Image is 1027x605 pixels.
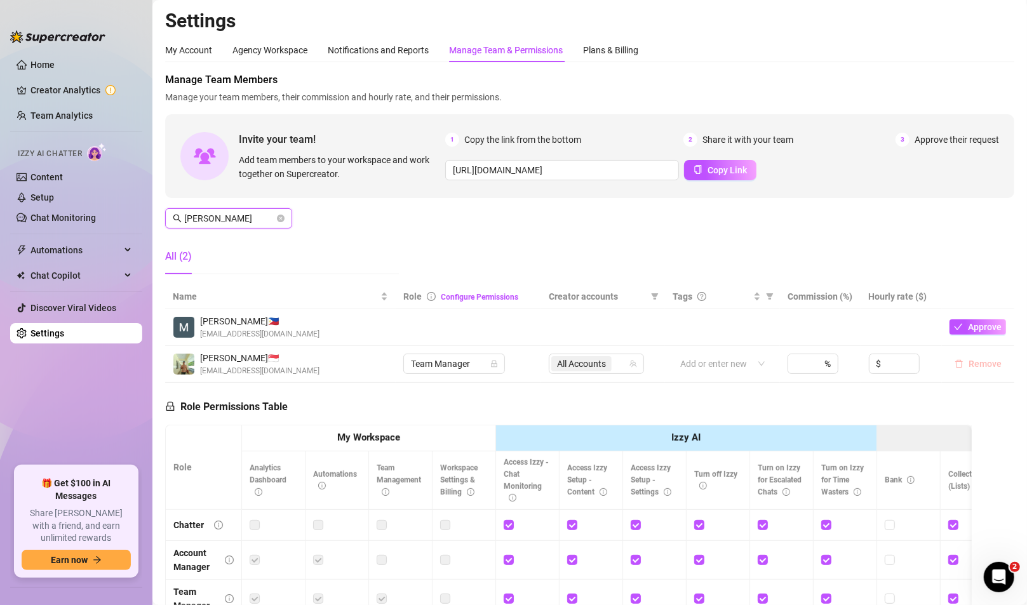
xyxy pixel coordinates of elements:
span: check [954,322,963,331]
span: delete [955,359,963,368]
h5: Role Permissions Table [165,399,288,415]
span: search [173,214,182,223]
span: Creator accounts [549,289,646,303]
div: Manage Team & Permissions [449,43,563,57]
span: Automations [313,470,357,491]
th: Hourly rate ($) [861,284,942,309]
span: [EMAIL_ADDRESS][DOMAIN_NAME] [200,328,319,340]
a: Setup [30,192,54,203]
span: 2 [1010,562,1020,572]
span: filter [763,287,776,306]
span: info-circle [382,488,389,496]
span: Tags [673,289,692,303]
span: info-circle [467,488,474,496]
img: Michael Almajose [173,317,194,338]
span: All Accounts [557,357,606,371]
span: info-circle [600,488,607,496]
span: Copy Link [708,165,747,175]
span: [PERSON_NAME] 🇵🇭 [200,314,319,328]
button: Earn nowarrow-right [22,550,131,570]
span: Share it with your team [702,133,793,147]
span: 2 [683,133,697,147]
span: Izzy AI Chatter [18,148,82,160]
span: Manage your team members, their commission and hourly rate, and their permissions. [165,90,1014,104]
img: Chat Copilot [17,271,25,280]
button: Copy Link [684,160,756,180]
span: Team Manager [411,354,497,373]
span: lock [490,360,498,368]
span: filter [651,293,659,300]
span: Collections (Lists) [948,470,986,491]
span: Invite your team! [239,131,445,147]
span: Access Izzy - Chat Monitoring [504,458,549,503]
div: Agency Workspace [232,43,307,57]
input: Search members [184,211,274,225]
span: 1 [445,133,459,147]
span: Name [173,289,378,303]
span: [EMAIL_ADDRESS][DOMAIN_NAME] [200,365,319,377]
button: Remove [950,356,1007,371]
span: lock [165,401,175,411]
span: Chat Copilot [30,265,121,286]
strong: My Workspace [337,432,400,443]
span: [PERSON_NAME] 🇸🇬 [200,351,319,365]
span: Turn off Izzy [694,470,737,491]
span: copy [694,165,702,174]
span: info-circle [255,488,262,496]
span: Manage Team Members [165,72,1014,88]
span: info-circle [225,594,234,603]
span: info-circle [907,476,915,484]
span: info-circle [225,555,234,564]
span: Earn now [51,555,88,565]
a: Home [30,60,55,70]
div: Chatter [173,518,204,532]
img: Jose Jardin [173,354,194,375]
span: info-circle [214,521,223,529]
span: Team Management [377,463,421,496]
span: Automations [30,240,121,260]
span: Add team members to your workspace and work together on Supercreator. [239,153,440,181]
span: 3 [896,133,910,147]
img: AI Chatter [87,143,107,161]
a: Settings [30,328,64,338]
span: info-circle [427,292,436,301]
span: info-circle [699,482,707,489]
th: Commission (%) [780,284,861,309]
div: Account Manager [173,546,215,574]
span: close-circle [277,215,285,222]
span: filter [766,293,774,300]
span: All Accounts [551,356,612,371]
a: Content [30,172,63,182]
a: Chat Monitoring [30,213,96,223]
span: Analytics Dashboard [250,463,286,496]
a: Discover Viral Videos [30,303,116,313]
span: Access Izzy Setup - Settings [631,463,671,496]
span: info-circle [509,494,516,502]
img: logo-BBDzfeDw.svg [10,30,105,43]
span: Copy the link from the bottom [464,133,581,147]
span: Turn on Izzy for Time Wasters [821,463,864,496]
th: Name [165,284,396,309]
strong: Izzy AI [672,432,701,443]
span: 🎁 Get $100 in AI Messages [22,477,131,502]
span: Turn on Izzy for Escalated Chats [758,463,802,496]
span: Share [PERSON_NAME] with a friend, and earn unlimited rewards [22,507,131,545]
button: Approve [950,319,1006,335]
span: filter [648,287,661,306]
span: arrow-right [93,555,102,564]
span: thunderbolt [17,245,27,255]
div: Plans & Billing [583,43,638,57]
span: info-circle [318,482,326,489]
div: Notifications and Reports [328,43,429,57]
span: Approve their request [915,133,999,147]
span: Access Izzy Setup - Content [567,463,607,496]
span: info-circle [782,488,790,496]
h2: Settings [165,9,1014,33]
a: Team Analytics [30,110,93,121]
div: My Account [165,43,212,57]
a: Configure Permissions [441,293,518,302]
span: question-circle [697,292,706,301]
span: info-circle [664,488,671,496]
iframe: Intercom live chat [984,562,1014,592]
span: Workspace Settings & Billing [440,463,478,496]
